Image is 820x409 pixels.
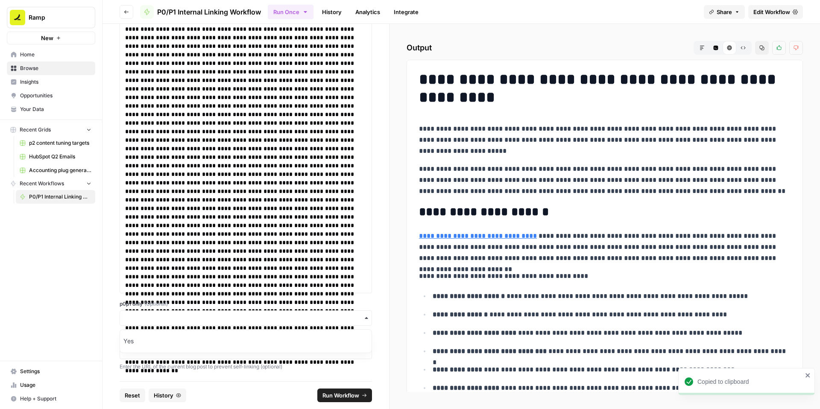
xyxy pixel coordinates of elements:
[120,300,372,308] label: p0p1 only
[20,368,91,375] span: Settings
[350,5,385,19] a: Analytics
[16,136,95,150] a: p2 content tuning targets
[29,139,91,147] span: p2 content tuning targets
[7,365,95,378] a: Settings
[29,153,91,161] span: HubSpot Q2 Emails
[322,391,359,400] span: Run Workflow
[29,13,80,22] span: Ramp
[20,92,91,99] span: Opportunities
[120,389,145,402] button: Reset
[144,300,168,308] span: (Optional)
[697,377,802,386] div: Copied to clipboard
[717,8,732,16] span: Share
[41,34,53,42] span: New
[120,333,372,349] div: Yes
[20,395,91,403] span: Help + Support
[7,61,95,75] a: Browse
[140,5,261,19] a: P0/P1 Internal Linking Workflow
[10,10,25,25] img: Ramp Logo
[805,372,811,379] button: close
[20,78,91,86] span: Insights
[7,177,95,190] button: Recent Workflows
[407,41,803,55] h2: Output
[16,164,95,177] a: Accounting plug generator -> publish to sanity
[7,102,95,116] a: Your Data
[7,48,95,61] a: Home
[149,389,186,402] button: History
[748,5,803,19] a: Edit Workflow
[389,5,424,19] a: Integrate
[7,89,95,102] a: Opportunities
[29,193,91,201] span: P0/P1 Internal Linking Workflow
[120,362,372,371] p: Enter the URL of the current blog post to prevent self-linking (optional)
[753,8,790,16] span: Edit Workflow
[29,167,91,174] span: Accounting plug generator -> publish to sanity
[268,5,313,19] button: Run Once
[20,381,91,389] span: Usage
[154,391,173,400] span: History
[7,7,95,28] button: Workspace: Ramp
[16,150,95,164] a: HubSpot Q2 Emails
[317,389,372,402] button: Run Workflow
[16,190,95,204] a: P0/P1 Internal Linking Workflow
[20,64,91,72] span: Browse
[7,392,95,406] button: Help + Support
[7,123,95,136] button: Recent Grids
[7,378,95,392] a: Usage
[317,5,347,19] a: History
[20,180,64,187] span: Recent Workflows
[157,7,261,17] span: P0/P1 Internal Linking Workflow
[7,32,95,44] button: New
[125,391,140,400] span: Reset
[20,51,91,58] span: Home
[704,5,745,19] button: Share
[7,75,95,89] a: Insights
[20,105,91,113] span: Your Data
[20,126,51,134] span: Recent Grids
